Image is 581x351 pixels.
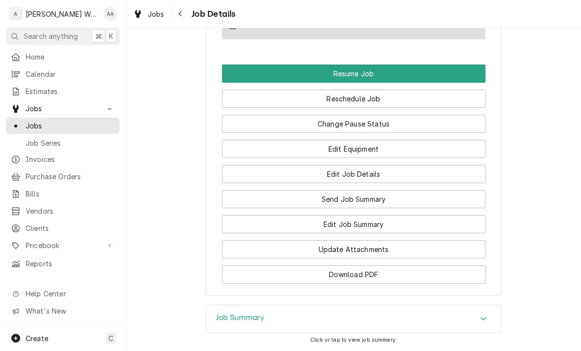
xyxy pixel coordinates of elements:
span: Calendar [26,69,115,79]
button: Send Job Summary [222,190,485,208]
span: Pricebook [26,240,100,251]
div: Button Group Row [222,183,485,208]
span: Help Center [26,288,114,299]
div: Button Group Row [222,64,485,83]
a: Vendors [6,203,120,219]
h3: Job Summary [216,313,264,322]
div: A [9,7,23,21]
a: Invoices [6,151,120,167]
div: — [229,24,236,34]
div: Job Summary [206,305,501,333]
button: Reschedule Job [222,90,485,108]
div: Button Group Row [222,258,485,284]
span: Jobs [148,9,164,19]
a: Jobs [129,6,168,22]
button: Search anything⌘K [6,28,120,45]
span: Bills [26,189,115,199]
span: Search anything [24,31,78,41]
div: Accordion Header [206,305,501,333]
button: Edit Equipment [222,140,485,158]
div: Button Group [222,64,485,284]
button: Resume Job [222,64,485,83]
span: Clients [26,223,115,233]
a: Go to Help Center [6,286,120,302]
span: ⌘ [95,31,102,41]
div: Aaron Anderson's Avatar [103,7,117,21]
span: Vendors [26,206,115,216]
a: Bills [6,186,120,202]
a: Go to Pricebook [6,237,120,254]
button: Accordion Details Expand Trigger [206,305,501,333]
span: C [108,333,113,344]
a: Calendar [6,66,120,82]
button: Edit Job Summary [222,215,485,233]
div: [PERSON_NAME] Works LLC [26,9,98,19]
span: Click or tap to view job summary. [310,337,397,343]
a: Clients [6,220,120,236]
button: Download PDF [222,265,485,284]
a: Home [6,49,120,65]
a: Estimates [6,83,120,99]
span: Job Series [26,138,115,148]
span: Purchase Orders [26,171,115,182]
button: Edit Job Details [222,165,485,183]
div: Button Group Row [222,233,485,258]
div: Button Group Row [222,133,485,158]
span: Job Details [189,7,236,21]
div: Button Group Row [222,208,485,233]
div: Button Group Row [222,158,485,183]
span: Estimates [26,86,115,96]
a: Reports [6,255,120,272]
button: Change Pause Status [222,115,485,133]
span: Create [26,334,48,343]
a: Go to Jobs [6,100,120,117]
span: Home [26,52,115,62]
a: Go to What's New [6,303,120,319]
button: Navigate back [173,6,189,22]
span: Jobs [26,103,100,114]
button: Update Attachments [222,240,485,258]
span: K [109,31,113,41]
span: Invoices [26,154,115,164]
span: Jobs [26,121,115,131]
a: Purchase Orders [6,168,120,185]
a: Job Series [6,135,120,151]
a: Jobs [6,118,120,134]
span: What's New [26,306,114,316]
div: AA [103,7,117,21]
span: Reports [26,258,115,269]
div: Button Group Row [222,108,485,133]
div: Button Group Row [222,83,485,108]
